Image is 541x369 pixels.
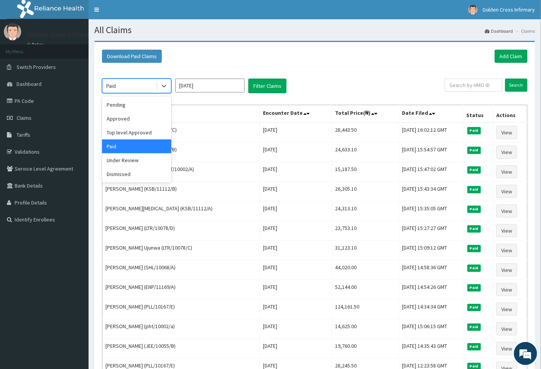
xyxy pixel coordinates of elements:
[399,162,464,182] td: [DATE] 15:47:02 GMT
[102,339,260,359] td: [PERSON_NAME] (JEE/10055/B)
[102,50,162,63] button: Download Paid Claims
[260,221,332,241] td: [DATE]
[399,105,464,123] th: Date Filed
[260,319,332,339] td: [DATE]
[482,6,535,13] span: Golden Cross Infirmary
[399,319,464,339] td: [DATE] 15:06:15 GMT
[102,122,260,143] td: [PERSON_NAME] (PNA/10031/C)
[332,221,399,241] td: 23,753.10
[27,31,95,38] p: Golden Cross Infirmary
[17,81,42,87] span: Dashboard
[94,25,535,35] h1: All Claims
[496,244,517,257] a: View
[463,105,493,123] th: Status
[467,206,481,213] span: Paid
[102,153,171,167] div: Under Review
[17,131,30,138] span: Tariffs
[399,122,464,143] td: [DATE] 16:02:12 GMT
[467,147,481,154] span: Paid
[106,82,116,90] div: Paid
[260,339,332,359] td: [DATE]
[332,280,399,300] td: 52,144.00
[332,182,399,201] td: 26,305.10
[102,139,171,153] div: Paid
[399,221,464,241] td: [DATE] 15:27:27 GMT
[332,122,399,143] td: 28,443.50
[505,79,528,92] input: Search
[467,225,481,232] span: Paid
[467,284,481,291] span: Paid
[332,201,399,221] td: 24,313.10
[175,79,245,92] input: Select Month and Year
[260,241,332,260] td: [DATE]
[496,303,517,316] a: View
[496,224,517,237] a: View
[399,143,464,162] td: [DATE] 15:54:57 GMT
[260,201,332,221] td: [DATE]
[514,28,535,34] li: Claims
[467,127,481,134] span: Paid
[332,339,399,359] td: 19,760.00
[496,322,517,335] a: View
[496,185,517,198] a: View
[102,162,260,182] td: [PERSON_NAME] WHISKY (PHT/10002/A)
[399,339,464,359] td: [DATE] 14:35:43 GMT
[45,97,106,175] span: We're online!
[467,324,481,330] span: Paid
[260,280,332,300] td: [DATE]
[260,300,332,319] td: [DATE]
[102,98,171,112] div: Pending
[102,105,260,123] th: Name
[485,28,513,34] a: Dashboard
[27,42,45,47] a: Online
[467,166,481,173] span: Paid
[399,241,464,260] td: [DATE] 15:09:12 GMT
[260,162,332,182] td: [DATE]
[260,260,332,280] td: [DATE]
[467,304,481,311] span: Paid
[102,143,260,162] td: [PERSON_NAME] (PNA/10031/B)
[496,165,517,178] a: View
[496,205,517,218] a: View
[496,342,517,355] a: View
[102,221,260,241] td: [PERSON_NAME] (LTR/10078/D)
[467,265,481,272] span: Paid
[102,112,171,126] div: Approved
[17,64,56,70] span: Switch Providers
[102,126,171,139] div: Top level Approved
[467,343,481,350] span: Paid
[496,283,517,296] a: View
[467,245,481,252] span: Paid
[4,210,147,237] textarea: Type your message and hit 'Enter'
[467,186,481,193] span: Paid
[102,319,260,339] td: [PERSON_NAME] (pht/10002/a)
[332,143,399,162] td: 24,633.10
[399,182,464,201] td: [DATE] 15:43:34 GMT
[332,300,399,319] td: 124,161.50
[102,280,260,300] td: [PERSON_NAME] (ENP/11169/A)
[399,201,464,221] td: [DATE] 15:35:05 GMT
[332,260,399,280] td: 44,020.00
[399,260,464,280] td: [DATE] 14:58:36 GMT
[260,122,332,143] td: [DATE]
[40,43,129,53] div: Chat with us now
[260,143,332,162] td: [DATE]
[496,126,517,139] a: View
[495,50,528,63] a: Add Claim
[332,319,399,339] td: 14,625.00
[260,182,332,201] td: [DATE]
[17,114,32,121] span: Claims
[248,79,286,93] button: Filter Claims
[102,300,260,319] td: [PERSON_NAME] (PLL/10167/E)
[14,39,31,58] img: d_794563401_company_1708531726252_794563401
[4,23,21,40] img: User Image
[102,167,171,181] div: Dismissed
[102,201,260,221] td: [PERSON_NAME][MEDICAL_DATA] (KSB/11112/A)
[493,105,528,123] th: Actions
[332,162,399,182] td: 15,187.50
[399,300,464,319] td: [DATE] 14:34:34 GMT
[260,105,332,123] th: Encounter Date
[332,241,399,260] td: 31,123.10
[102,182,260,201] td: [PERSON_NAME] (KSB/11112/B)
[496,263,517,277] a: View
